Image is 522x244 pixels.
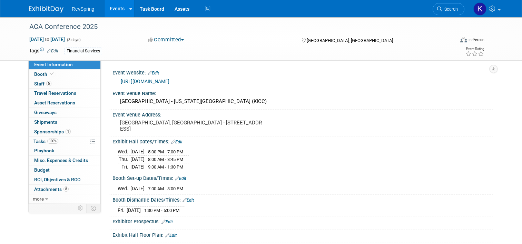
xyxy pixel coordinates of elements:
span: Playbook [34,148,54,153]
td: [DATE] [130,185,145,192]
span: 8 [63,186,69,192]
a: Edit [165,233,177,238]
span: Booth [34,71,55,77]
a: Attachments8 [29,185,100,194]
span: 9:30 AM - 1:30 PM [148,164,183,170]
td: Tags [29,47,58,55]
a: Giveaways [29,108,100,117]
td: [DATE] [127,206,141,214]
span: ROI, Objectives & ROO [34,177,80,182]
span: Tasks [33,139,58,144]
a: Search [433,3,464,15]
td: Fri. [118,206,127,214]
span: more [33,196,44,202]
div: ACA Conference 2025 [27,21,446,33]
td: Fri. [118,163,130,170]
div: Event Website: [112,68,493,77]
a: Edit [47,49,58,53]
a: Sponsorships1 [29,127,100,136]
span: 5 [46,81,51,86]
a: [URL][DOMAIN_NAME] [121,79,169,84]
div: [GEOGRAPHIC_DATA] - [US_STATE][GEOGRAPHIC_DATA] (KICC) [118,96,488,107]
span: Shipments [34,119,57,125]
span: 7:00 AM - 3:00 PM [148,186,183,191]
pre: [GEOGRAPHIC_DATA], [GEOGRAPHIC_DATA] - [STREET_ADDRESS] [120,120,264,132]
div: Exhibitor Prospectus: [112,216,493,225]
img: Kelsey Culver [473,2,486,16]
span: to [44,37,50,42]
span: Search [442,7,458,12]
a: Playbook [29,146,100,155]
a: Event Information [29,60,100,69]
span: Attachments [34,186,69,192]
td: Wed. [118,185,130,192]
a: Tasks100% [29,137,100,146]
td: [DATE] [130,148,145,156]
img: ExhibitDay [29,6,63,13]
a: Budget [29,165,100,175]
a: Edit [183,198,194,203]
div: Event Venue Address: [112,110,493,118]
span: 1:30 PM - 5:00 PM [144,208,179,213]
div: Exhibit Hall Dates/Times: [112,136,493,145]
td: [DATE] [130,163,145,170]
td: Thu. [118,156,130,163]
span: 100% [47,139,58,144]
span: Sponsorships [34,129,71,134]
td: Toggle Event Tabs [87,204,101,213]
td: [DATE] [130,156,145,163]
a: Edit [175,176,186,181]
a: Asset Reservations [29,98,100,108]
a: Booth [29,70,100,79]
span: Asset Reservations [34,100,75,105]
span: Event Information [34,62,73,67]
a: Misc. Expenses & Credits [29,156,100,165]
span: RevSpring [72,6,94,12]
a: more [29,194,100,204]
a: Staff5 [29,79,100,89]
div: Exhibit Hall Floor Plan: [112,230,493,239]
div: In-Person [468,37,484,42]
i: Booth reservation complete [50,72,54,76]
a: Edit [148,71,159,75]
a: ROI, Objectives & ROO [29,175,100,184]
span: Staff [34,81,51,87]
div: Financial Services [65,48,102,55]
div: Booth Set-up Dates/Times: [112,173,493,182]
span: Budget [34,167,50,173]
span: Misc. Expenses & Credits [34,157,88,163]
button: Committed [146,36,187,43]
a: Travel Reservations [29,89,100,98]
div: Booth Dismantle Dates/Times: [112,195,493,204]
span: 8:00 AM - 3:45 PM [148,157,183,162]
a: Edit [161,220,173,224]
span: [GEOGRAPHIC_DATA], [GEOGRAPHIC_DATA] [307,38,393,43]
a: Edit [171,140,183,144]
div: Event Venue Name: [112,88,493,97]
span: Giveaways [34,110,57,115]
div: Event Format [417,36,484,46]
a: Shipments [29,118,100,127]
td: Wed. [118,148,130,156]
div: Event Rating [465,47,484,51]
td: Personalize Event Tab Strip [75,204,87,213]
span: 5:00 PM - 7:00 PM [148,149,183,154]
span: 1 [66,129,71,134]
span: Travel Reservations [34,90,76,96]
span: [DATE] [DATE] [29,36,65,42]
img: Format-Inperson.png [460,37,467,42]
span: (3 days) [66,38,81,42]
